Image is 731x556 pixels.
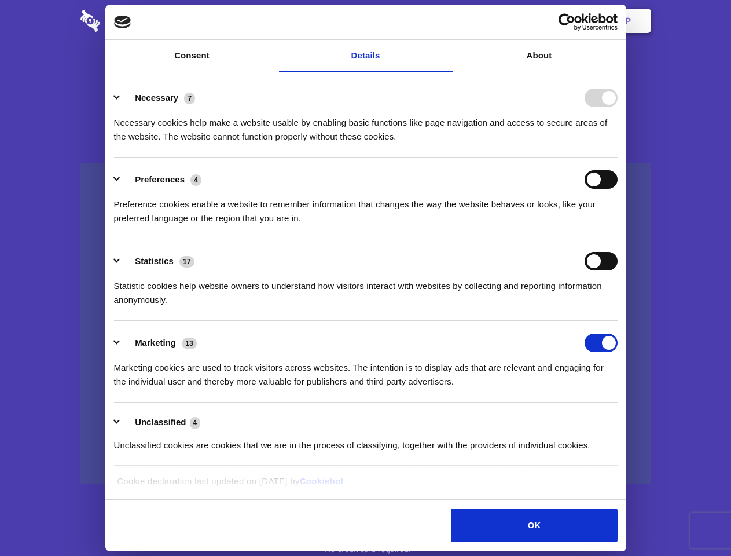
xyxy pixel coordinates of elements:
div: Statistic cookies help website owners to understand how visitors interact with websites by collec... [114,270,618,307]
div: Marketing cookies are used to track visitors across websites. The intention is to display ads tha... [114,352,618,389]
label: Marketing [135,338,176,348]
a: Details [279,40,453,72]
button: Preferences (4) [114,170,209,189]
div: Preference cookies enable a website to remember information that changes the way the website beha... [114,189,618,225]
span: 7 [184,93,195,104]
button: Necessary (7) [114,89,203,107]
div: Necessary cookies help make a website usable by enabling basic functions like page navigation and... [114,107,618,144]
span: 4 [190,417,201,429]
div: Cookie declaration last updated on [DATE] by [108,474,623,497]
span: 4 [190,174,201,186]
a: Contact [469,3,523,39]
button: OK [451,509,617,542]
label: Preferences [135,174,185,184]
a: Login [525,3,575,39]
button: Unclassified (4) [114,415,208,430]
h1: Eliminate Slack Data Loss. [80,52,651,94]
a: Wistia video thumbnail [80,163,651,485]
button: Marketing (13) [114,334,204,352]
img: logo [114,16,131,28]
a: Usercentrics Cookiebot - opens in a new window [516,13,618,31]
span: 17 [179,256,194,268]
a: Pricing [340,3,390,39]
label: Necessary [135,93,178,103]
label: Statistics [135,256,174,266]
a: About [453,40,626,72]
span: 13 [182,338,197,349]
img: logo-wordmark-white-trans-d4663122ce5f474addd5e946df7df03e33cb6a1c49d2221995e7729f52c070b2.svg [80,10,179,32]
button: Statistics (17) [114,252,202,270]
h4: Auto-redaction of sensitive data, encrypted data sharing and self-destructing private chats. Shar... [80,105,651,144]
div: Unclassified cookies are cookies that we are in the process of classifying, together with the pro... [114,430,618,452]
a: Cookiebot [300,476,344,486]
a: Consent [105,40,279,72]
